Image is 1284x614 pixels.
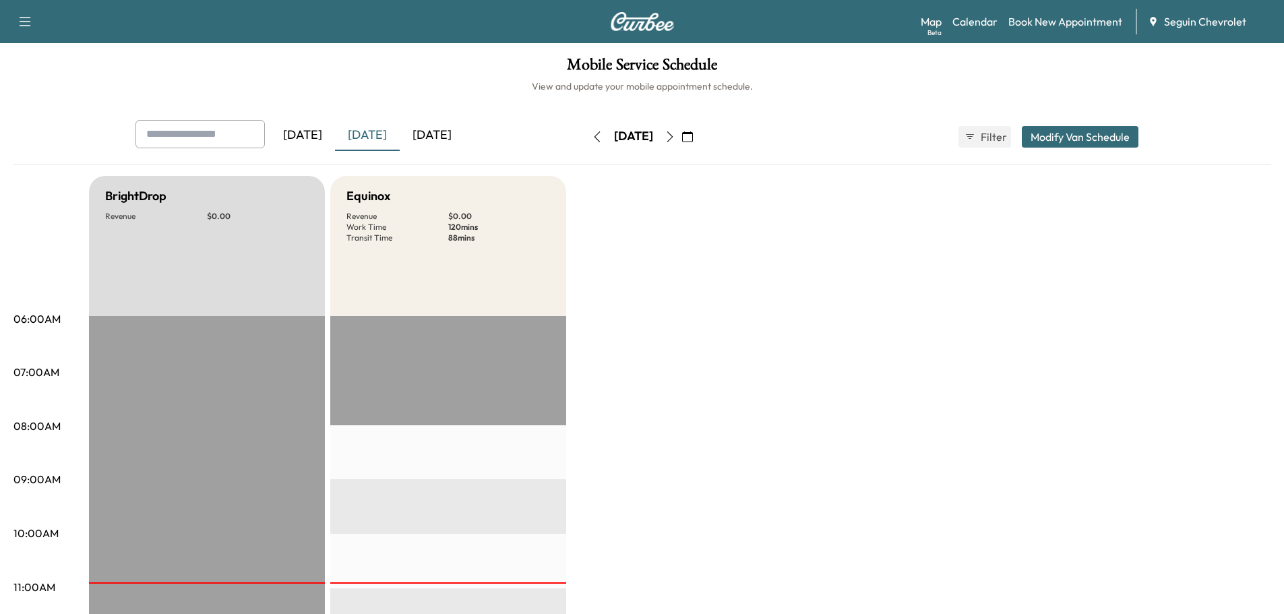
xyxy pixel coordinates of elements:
a: Calendar [952,13,998,30]
p: Transit Time [346,233,448,243]
h1: Mobile Service Schedule [13,57,1271,80]
p: $ 0.00 [207,211,309,222]
button: Modify Van Schedule [1022,126,1138,148]
p: 09:00AM [13,471,61,487]
span: Seguin Chevrolet [1164,13,1246,30]
div: [DATE] [335,120,400,151]
button: Filter [958,126,1011,148]
p: 10:00AM [13,525,59,541]
p: 08:00AM [13,418,61,434]
p: 120 mins [448,222,550,233]
img: Curbee Logo [610,12,675,31]
div: [DATE] [400,120,464,151]
div: [DATE] [614,128,653,145]
p: 11:00AM [13,579,55,595]
p: 06:00AM [13,311,61,327]
div: Beta [927,28,942,38]
p: Revenue [105,211,207,222]
h5: Equinox [346,187,390,206]
a: Book New Appointment [1008,13,1122,30]
h6: View and update your mobile appointment schedule. [13,80,1271,93]
p: 88 mins [448,233,550,243]
p: Revenue [346,211,448,222]
div: [DATE] [270,120,335,151]
p: 07:00AM [13,364,59,380]
p: Work Time [346,222,448,233]
span: Filter [981,129,1005,145]
a: MapBeta [921,13,942,30]
h5: BrightDrop [105,187,166,206]
p: $ 0.00 [448,211,550,222]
